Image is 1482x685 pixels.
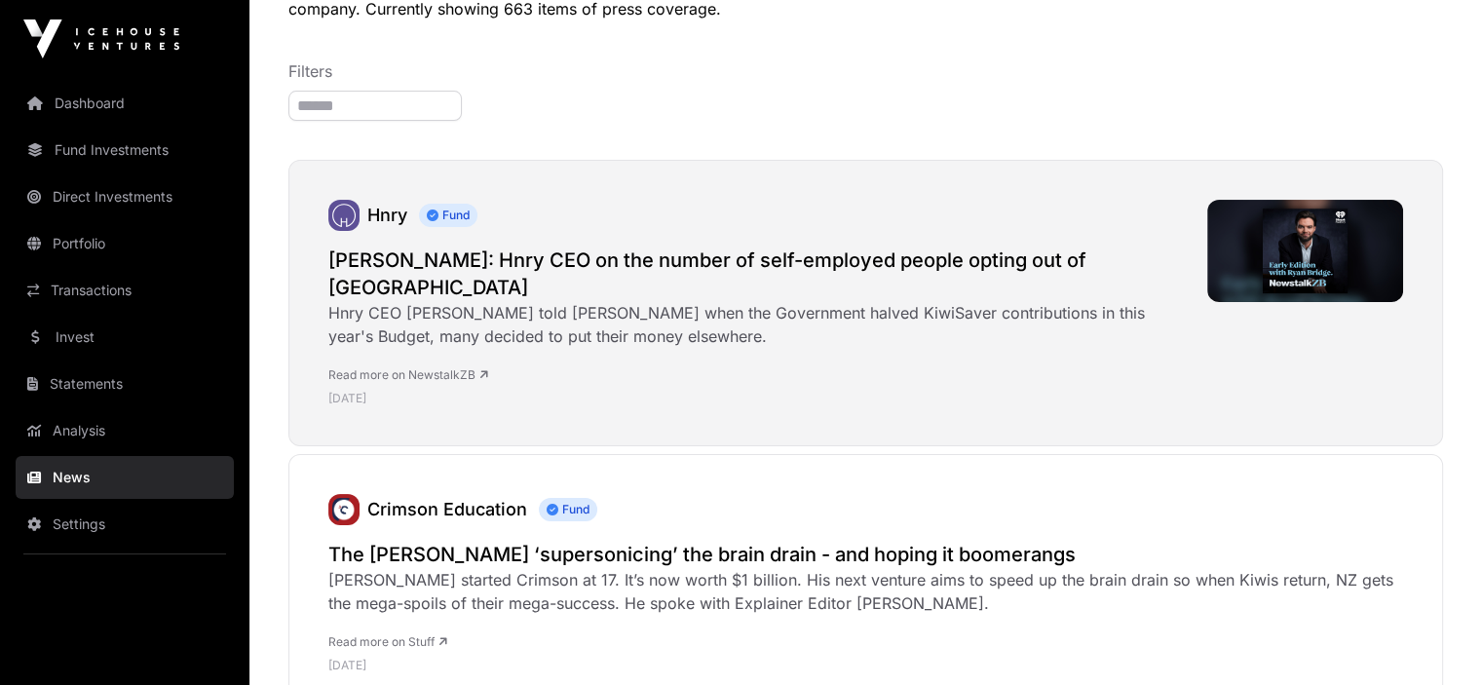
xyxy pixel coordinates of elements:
[328,391,1188,406] p: [DATE]
[328,200,360,231] a: Hnry
[16,269,234,312] a: Transactions
[288,59,1443,83] p: Filters
[16,82,234,125] a: Dashboard
[328,301,1188,348] div: Hnry CEO [PERSON_NAME] told [PERSON_NAME] when the Government halved KiwiSaver contributions in t...
[16,503,234,546] a: Settings
[328,494,360,525] img: unnamed.jpg
[367,499,527,519] a: Crimson Education
[1385,591,1482,685] iframe: Chat Widget
[16,362,234,405] a: Statements
[16,222,234,265] a: Portfolio
[16,456,234,499] a: News
[328,494,360,525] a: Crimson Education
[419,204,477,227] span: Fund
[328,200,360,231] img: Hnry.svg
[16,129,234,171] a: Fund Investments
[539,498,597,521] span: Fund
[328,541,1403,568] a: The [PERSON_NAME] ‘supersonicing’ the brain drain - and hoping it boomerangs
[328,568,1403,615] div: [PERSON_NAME] started Crimson at 17. It’s now worth $1 billion. His next venture aims to speed up...
[328,247,1188,301] a: [PERSON_NAME]: Hnry CEO on the number of self-employed people opting out of [GEOGRAPHIC_DATA]
[16,175,234,218] a: Direct Investments
[328,658,1403,673] p: [DATE]
[1207,200,1403,302] img: image.jpg
[23,19,179,58] img: Icehouse Ventures Logo
[328,634,447,649] a: Read more on Stuff
[328,367,488,382] a: Read more on NewstalkZB
[16,316,234,359] a: Invest
[367,205,407,225] a: Hnry
[16,409,234,452] a: Analysis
